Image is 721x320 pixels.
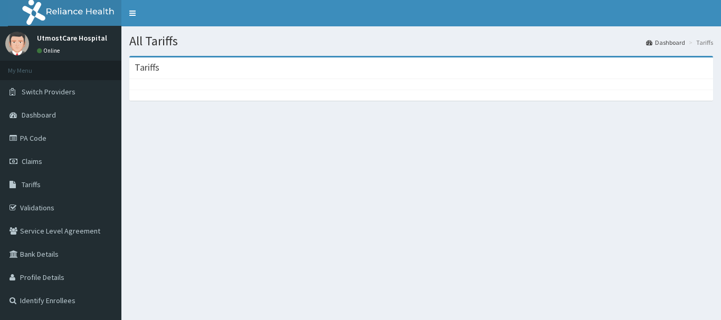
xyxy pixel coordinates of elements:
[22,157,42,166] span: Claims
[646,38,685,47] a: Dashboard
[129,34,713,48] h1: All Tariffs
[22,110,56,120] span: Dashboard
[22,180,41,189] span: Tariffs
[135,63,159,72] h3: Tariffs
[37,34,107,42] p: UtmostCare Hospital
[686,38,713,47] li: Tariffs
[5,32,29,55] img: User Image
[37,47,62,54] a: Online
[22,87,75,96] span: Switch Providers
